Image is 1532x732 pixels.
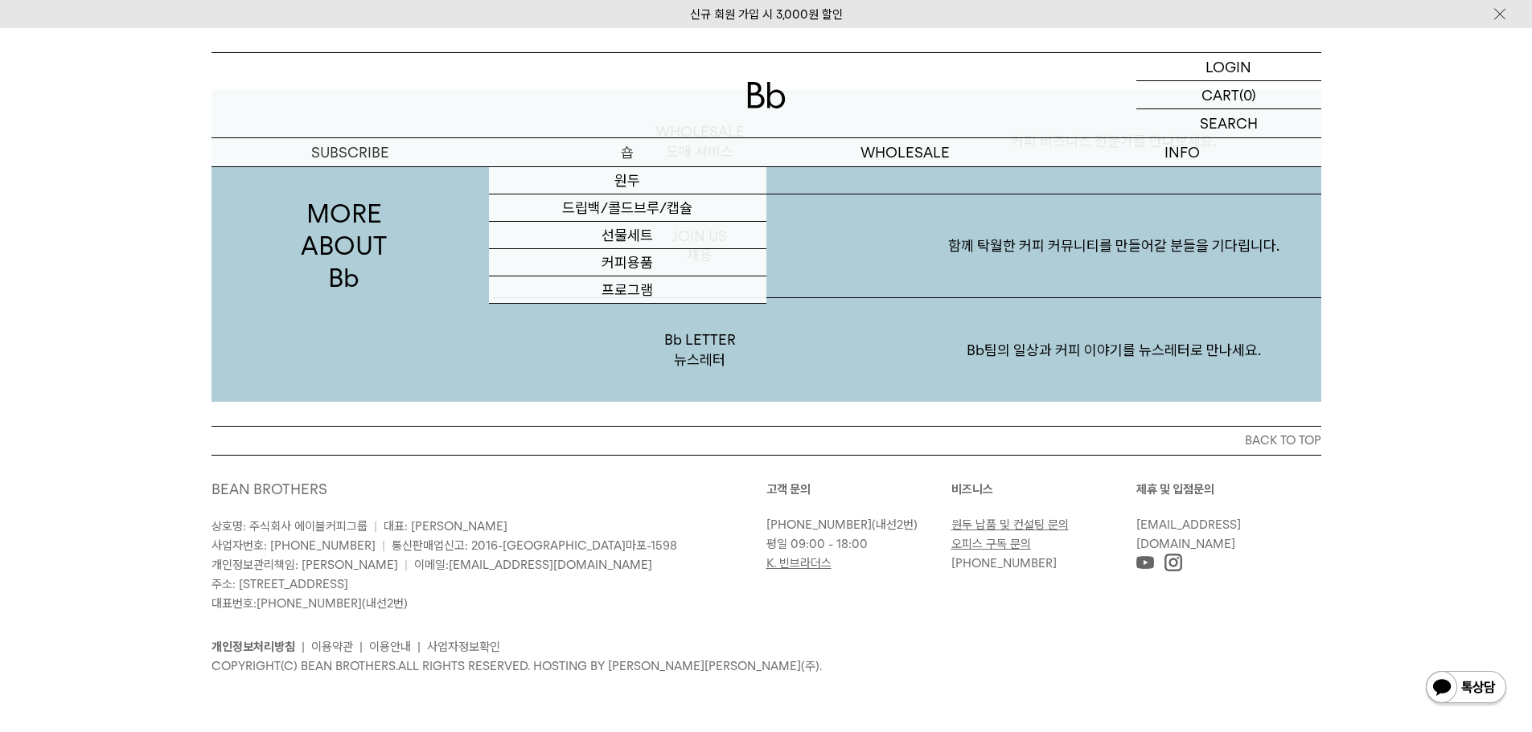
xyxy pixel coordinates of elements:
p: CART [1201,81,1239,108]
img: 로고 [747,82,786,108]
p: INFO [1044,138,1321,166]
a: 이용약관 [311,640,353,654]
span: | [405,558,408,572]
li: | [359,637,363,656]
a: Bb LETTER뉴스레터 Bb팀의 일상과 커피 이야기를 뉴스레터로 만나세요. [493,298,1321,402]
p: (내선2번) [766,515,943,534]
a: CART (0) [1136,81,1321,109]
p: MORE ABOUT Bb [212,90,477,402]
p: SEARCH [1200,109,1258,137]
p: Bb팀의 일상과 커피 이야기를 뉴스레터로 만나세요. [907,309,1321,392]
p: COPYRIGHT(C) BEAN BROTHERS. ALL RIGHTS RESERVED. HOSTING BY [PERSON_NAME][PERSON_NAME](주). [212,656,1321,676]
a: 개인정보처리방침 [212,640,295,654]
a: [PHONE_NUMBER] [257,596,362,611]
a: 프로그램 [489,276,766,304]
a: 선물세트 [489,222,766,249]
p: 비즈니스 [951,480,1136,499]
button: BACK TO TOP [212,426,1321,455]
span: 주소: [STREET_ADDRESS] [212,577,348,591]
a: SUBSCRIBE [212,138,489,166]
a: 사업자정보확인 [427,640,500,654]
span: 대표번호: (내선2번) [212,596,408,611]
span: 사업자번호: [PHONE_NUMBER] [212,538,376,553]
span: | [374,519,377,534]
a: 원두 [489,167,766,194]
a: [EMAIL_ADDRESS][DOMAIN_NAME] [449,558,652,572]
a: 숍 [489,138,766,166]
a: LOGIN [1136,53,1321,81]
p: Bb LETTER 뉴스레터 [493,298,907,402]
a: [EMAIL_ADDRESS][DOMAIN_NAME] [1136,517,1241,551]
span: 상호명: 주식회사 에이블커피그룹 [212,519,368,534]
li: | [417,637,421,656]
a: JOIN US채용 함께 탁월한 커피 커뮤니티를 만들어갈 분들을 기다립니다. [493,194,1321,299]
span: 통신판매업신고: 2016-[GEOGRAPHIC_DATA]마포-1598 [392,538,677,553]
a: 이용안내 [369,640,411,654]
a: 신규 회원 가입 시 3,000원 할인 [690,7,843,22]
a: [PHONE_NUMBER] [951,556,1057,570]
span: 개인정보관리책임: [PERSON_NAME] [212,558,398,572]
span: 대표: [PERSON_NAME] [384,519,507,534]
p: 함께 탁월한 커피 커뮤니티를 만들어갈 분들을 기다립니다. [907,204,1321,288]
a: 커피용품 [489,249,766,276]
p: WHOLESALE [766,138,1044,166]
a: 오피스 구독 문의 [951,537,1031,551]
a: 원두 납품 및 컨설팅 문의 [951,517,1069,532]
img: 카카오톡 채널 1:1 채팅 버튼 [1424,669,1508,708]
span: | [382,538,385,553]
a: 드립백/콜드브루/캡슐 [489,194,766,222]
p: 제휴 및 입점문의 [1136,480,1321,499]
p: (0) [1239,81,1256,108]
span: 이메일: [414,558,652,572]
a: [PHONE_NUMBER] [766,517,872,532]
a: BEAN BROTHERS [212,481,327,497]
li: | [302,637,305,656]
a: K. 빈브라더스 [766,556,832,570]
p: 평일 09:00 - 18:00 [766,534,943,554]
p: LOGIN [1205,53,1251,80]
p: 고객 문의 [766,480,951,499]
